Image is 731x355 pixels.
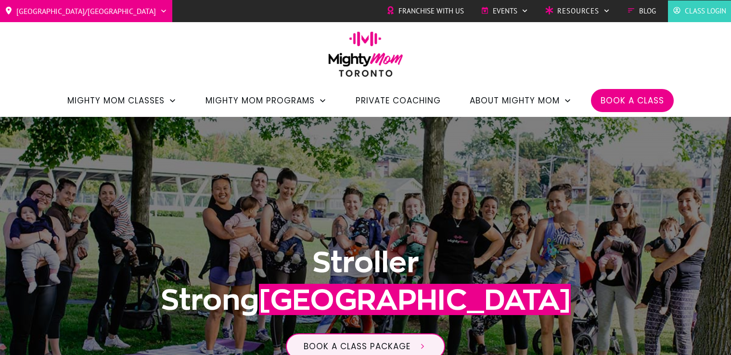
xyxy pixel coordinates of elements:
span: Franchise with Us [398,4,464,18]
span: Mighty Mom Classes [67,92,165,109]
h1: Stroller Strong [106,243,625,318]
span: Resources [557,4,599,18]
span: Book a class package [304,341,410,352]
a: Mighty Mom Programs [205,92,327,109]
a: Events [481,4,528,18]
a: Book a Class [601,92,664,109]
span: Blog [639,4,656,18]
span: Mighty Mom Programs [205,92,315,109]
span: [GEOGRAPHIC_DATA]/[GEOGRAPHIC_DATA] [16,3,156,19]
a: Class Login [673,4,726,18]
a: [GEOGRAPHIC_DATA]/[GEOGRAPHIC_DATA] [5,3,167,19]
span: [GEOGRAPHIC_DATA] [259,284,571,315]
a: Franchise with Us [386,4,464,18]
span: Class Login [685,4,726,18]
a: Blog [627,4,656,18]
img: mightymom-logo-toronto [323,31,408,84]
span: About Mighty Mom [470,92,560,109]
a: Private Coaching [356,92,441,109]
a: About Mighty Mom [470,92,572,109]
a: Mighty Mom Classes [67,92,177,109]
a: Resources [545,4,610,18]
span: Events [493,4,517,18]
